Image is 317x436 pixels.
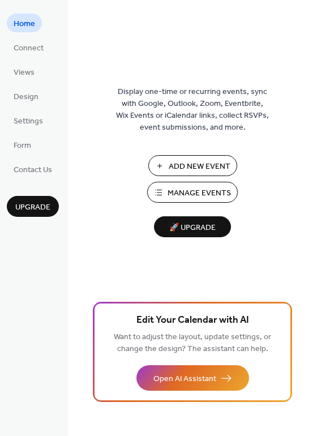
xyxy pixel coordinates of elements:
[14,18,35,30] span: Home
[7,196,59,217] button: Upgrade
[7,111,50,130] a: Settings
[147,182,238,203] button: Manage Events
[7,135,38,154] a: Form
[14,164,52,176] span: Contact Us
[154,216,231,237] button: 🚀 Upgrade
[14,91,38,103] span: Design
[14,42,44,54] span: Connect
[14,116,43,127] span: Settings
[7,38,50,57] a: Connect
[116,86,269,134] span: Display one-time or recurring events, sync with Google, Outlook, Zoom, Eventbrite, Wix Events or ...
[148,155,237,176] button: Add New Event
[7,14,42,32] a: Home
[168,187,231,199] span: Manage Events
[153,373,216,385] span: Open AI Assistant
[161,220,224,236] span: 🚀 Upgrade
[136,365,249,391] button: Open AI Assistant
[136,313,249,328] span: Edit Your Calendar with AI
[14,140,31,152] span: Form
[114,330,271,357] span: Want to adjust the layout, update settings, or change the design? The assistant can help.
[15,202,50,213] span: Upgrade
[7,87,45,105] a: Design
[7,62,41,81] a: Views
[14,67,35,79] span: Views
[7,160,59,178] a: Contact Us
[169,161,230,173] span: Add New Event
